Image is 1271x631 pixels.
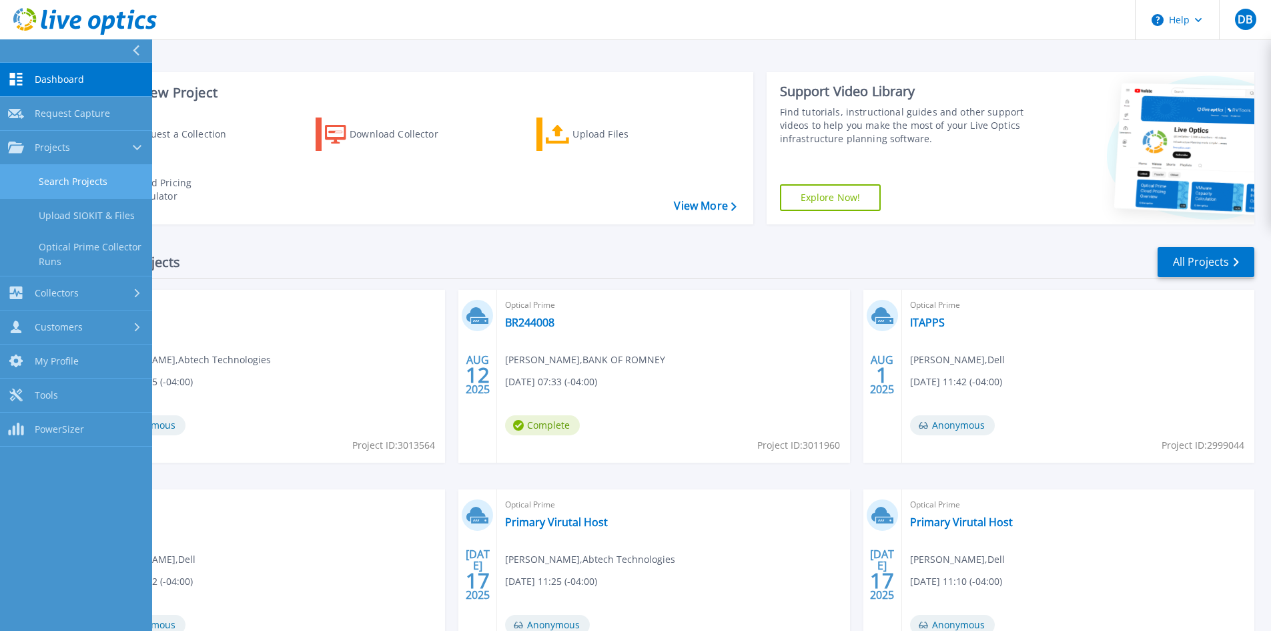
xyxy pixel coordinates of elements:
a: BR244008 [505,316,554,329]
span: 17 [870,575,894,586]
a: Cloud Pricing Calculator [95,173,244,206]
span: Request Capture [35,108,110,120]
div: [DATE] 2025 [869,550,895,599]
span: Optical Prime [505,298,841,312]
span: Anonymous [910,415,995,435]
a: Primary Virutal Host [505,515,608,529]
span: 17 [466,575,490,586]
span: My Profile [35,355,79,367]
div: [DATE] 2025 [465,550,490,599]
span: Optical Prime [910,497,1246,512]
span: 12 [466,369,490,381]
span: Optical Prime [101,497,437,512]
a: View More [674,200,736,212]
a: ITAPPS [910,316,945,329]
a: Primary Virutal Host [910,515,1013,529]
span: Project ID: 2999044 [1162,438,1244,453]
span: [PERSON_NAME] , Abtech Technologies [101,353,271,367]
div: Find tutorials, instructional guides and other support videos to help you make the most of your L... [780,106,1029,146]
div: Download Collector [350,121,456,148]
span: Tools [35,389,58,401]
a: Explore Now! [780,184,881,211]
span: Optical Prime [505,497,841,512]
div: AUG 2025 [869,351,895,399]
span: [PERSON_NAME] , BANK OF ROMNEY [505,353,665,367]
div: Support Video Library [780,83,1029,100]
div: Cloud Pricing Calculator [131,176,238,203]
span: Projects [35,142,70,154]
h3: Start a New Project [95,85,736,100]
span: [DATE] 11:25 (-04:00) [505,574,597,589]
span: Complete [505,415,580,435]
a: Download Collector [316,118,464,151]
div: Request a Collection [133,121,240,148]
span: [PERSON_NAME] , Dell [910,552,1005,567]
span: Customers [35,321,83,333]
span: Dashboard [35,73,84,85]
span: PowerSizer [35,423,84,435]
a: Upload Files [536,118,685,151]
div: Upload Files [572,121,679,148]
span: [PERSON_NAME] , Abtech Technologies [505,552,675,567]
span: Optical Prime [910,298,1246,312]
span: [PERSON_NAME] , Dell [910,353,1005,367]
span: Project ID: 3011960 [757,438,840,453]
span: Optical Prime [101,298,437,312]
span: [DATE] 11:10 (-04:00) [910,574,1002,589]
div: AUG 2025 [465,351,490,399]
a: Request a Collection [95,118,244,151]
span: Collectors [35,287,79,299]
span: 1 [876,369,888,381]
span: Project ID: 3013564 [352,438,435,453]
a: All Projects [1158,247,1254,277]
span: DB [1238,14,1252,25]
span: [DATE] 11:42 (-04:00) [910,375,1002,389]
span: [DATE] 07:33 (-04:00) [505,375,597,389]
